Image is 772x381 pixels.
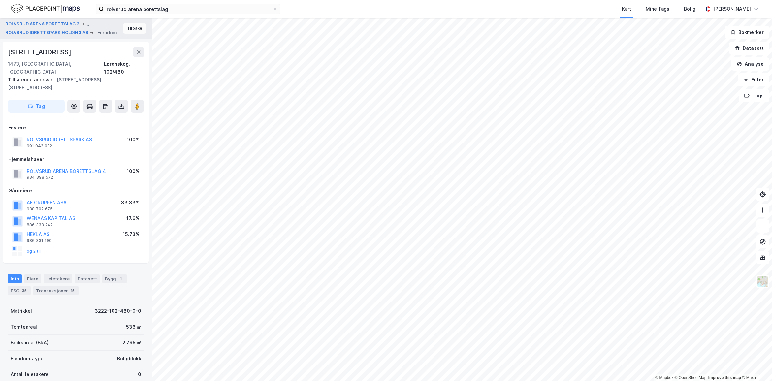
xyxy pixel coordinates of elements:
div: Kart [622,5,631,13]
div: ESG [8,286,31,295]
div: Antall leietakere [11,370,48,378]
a: Improve this map [708,375,741,380]
div: Lørenskog, 102/480 [104,60,144,76]
div: Eiendomstype [11,355,44,363]
div: 886 333 242 [27,222,53,228]
div: 15 [69,287,76,294]
div: 17.6% [126,214,140,222]
div: ... [85,20,89,28]
div: Info [8,274,22,283]
div: [STREET_ADDRESS], [STREET_ADDRESS] [8,76,139,92]
div: 0 [138,370,141,378]
div: 100% [127,136,140,143]
div: 934 398 572 [27,175,53,180]
input: Søk på adresse, matrikkel, gårdeiere, leietakere eller personer [104,4,272,14]
img: Z [756,275,769,288]
a: OpenStreetMap [675,375,707,380]
div: Festere [8,124,144,132]
div: 100% [127,167,140,175]
button: Tags [739,89,769,102]
div: 33.33% [121,199,140,206]
div: 15.73% [123,230,140,238]
div: Matrikkel [11,307,32,315]
div: 1 [117,275,124,282]
span: Tilhørende adresser: [8,77,57,82]
a: Mapbox [655,375,673,380]
div: 35 [21,287,28,294]
div: Eiendom [97,29,117,37]
div: Eiere [24,274,41,283]
div: Leietakere [44,274,72,283]
div: Gårdeiere [8,187,144,195]
div: Tomteareal [11,323,37,331]
div: Transaksjoner [33,286,79,295]
button: ROLVSRUD ARENA BORETTSLAG 3 [5,20,80,28]
button: Analyse [731,57,769,71]
button: Tag [8,100,65,113]
button: Tilbake [123,23,146,34]
div: 1473, [GEOGRAPHIC_DATA], [GEOGRAPHIC_DATA] [8,60,104,76]
div: Datasett [75,274,100,283]
div: Bygg [102,274,127,283]
button: Bokmerker [725,26,769,39]
div: 536 ㎡ [126,323,141,331]
div: 986 331 190 [27,238,52,243]
iframe: Chat Widget [739,349,772,381]
button: Datasett [729,42,769,55]
div: Bolig [684,5,695,13]
div: Bruksareal (BRA) [11,339,48,347]
div: [STREET_ADDRESS] [8,47,73,57]
div: Kontrollprogram for chat [739,349,772,381]
div: 2 795 ㎡ [122,339,141,347]
button: ROLVSRUD IDRETTSPARK HOLDING AS [5,29,90,36]
div: [PERSON_NAME] [713,5,751,13]
div: Boligblokk [117,355,141,363]
img: logo.f888ab2527a4732fd821a326f86c7f29.svg [11,3,80,15]
div: 3222-102-480-0-0 [95,307,141,315]
div: Hjemmelshaver [8,155,144,163]
div: 991 042 032 [27,143,52,149]
div: Mine Tags [646,5,669,13]
button: Filter [738,73,769,86]
div: 938 702 675 [27,206,53,212]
